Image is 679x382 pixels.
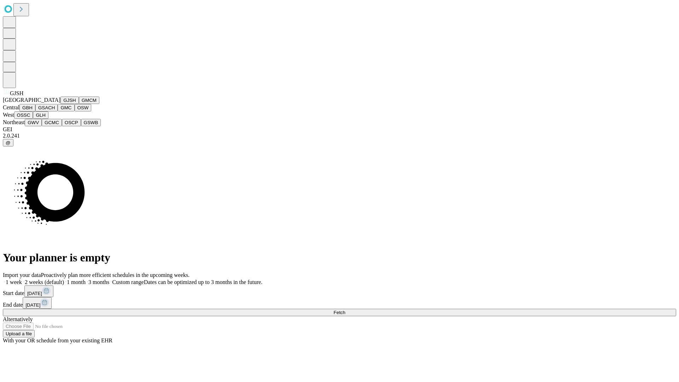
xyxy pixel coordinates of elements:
[3,297,676,309] div: End date
[3,139,13,146] button: @
[3,112,14,118] span: West
[27,291,42,296] span: [DATE]
[333,310,345,315] span: Fetch
[10,90,23,96] span: GJSH
[60,97,79,104] button: GJSH
[23,297,52,309] button: [DATE]
[79,97,99,104] button: GMCM
[25,119,42,126] button: GWV
[3,133,676,139] div: 2.0.241
[62,119,81,126] button: OSCP
[75,104,92,111] button: OSW
[6,140,11,145] span: @
[35,104,58,111] button: GSACH
[3,104,19,110] span: Central
[42,119,62,126] button: GCMC
[25,279,64,285] span: 2 weeks (default)
[144,279,262,285] span: Dates can be optimized up to 3 months in the future.
[112,279,144,285] span: Custom range
[19,104,35,111] button: GBH
[81,119,101,126] button: GSWB
[25,302,40,308] span: [DATE]
[14,111,33,119] button: OSSC
[3,337,112,343] span: With your OR schedule from your existing EHR
[41,272,190,278] span: Proactively plan more efficient schedules in the upcoming weeks.
[3,97,60,103] span: [GEOGRAPHIC_DATA]
[24,285,53,297] button: [DATE]
[58,104,74,111] button: GMC
[3,272,41,278] span: Import your data
[67,279,86,285] span: 1 month
[3,309,676,316] button: Fetch
[88,279,109,285] span: 3 months
[3,251,676,264] h1: Your planner is empty
[6,279,22,285] span: 1 week
[3,330,35,337] button: Upload a file
[3,316,33,322] span: Alternatively
[33,111,48,119] button: GLH
[3,126,676,133] div: GEI
[3,119,25,125] span: Northeast
[3,285,676,297] div: Start date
